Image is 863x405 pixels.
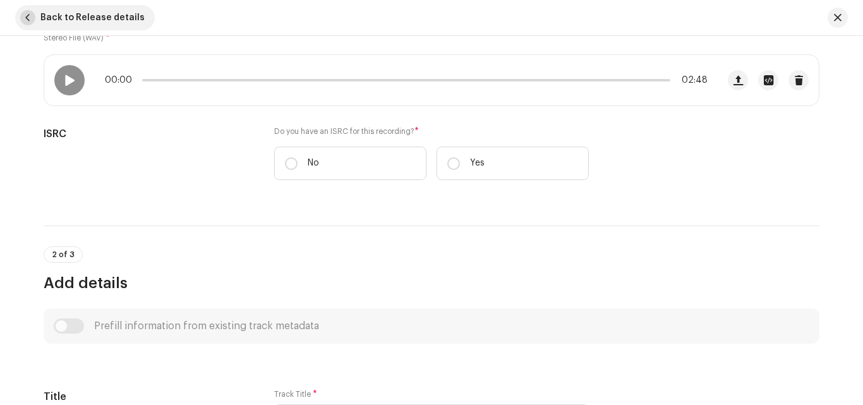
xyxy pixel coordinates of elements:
label: Track Title [274,389,317,399]
p: Yes [470,157,485,170]
h3: Add details [44,273,819,293]
label: Do you have an ISRC for this recording? [274,126,589,136]
h5: ISRC [44,126,254,142]
h5: Title [44,389,254,404]
span: 02:48 [675,75,708,85]
p: No [308,157,319,170]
